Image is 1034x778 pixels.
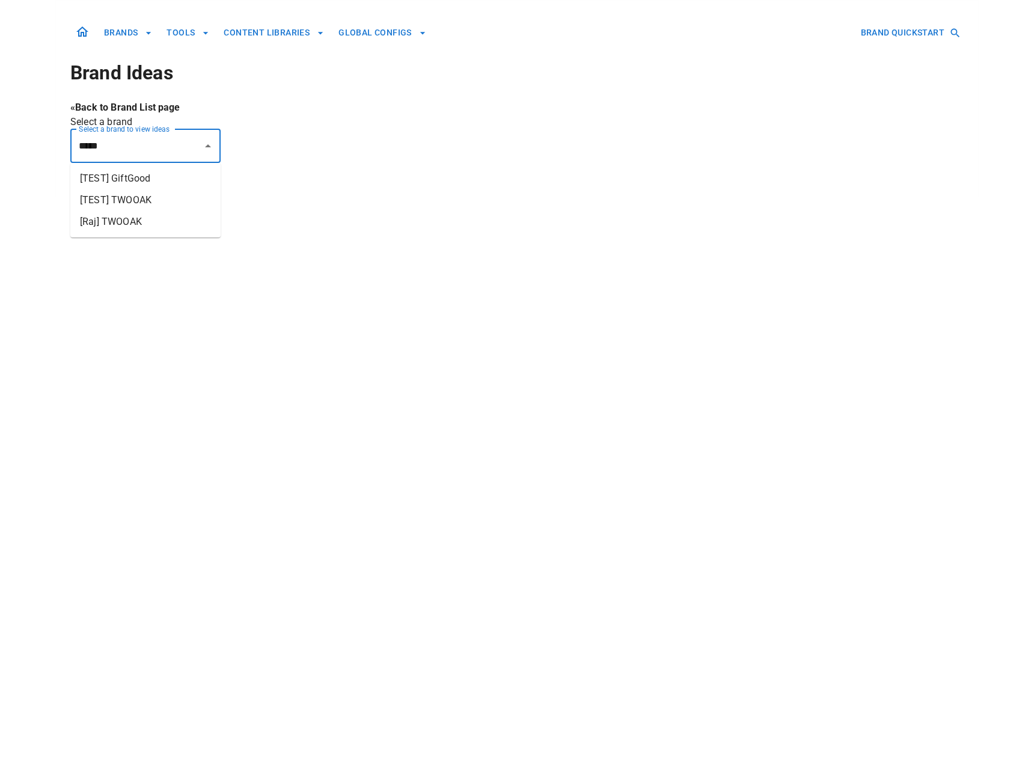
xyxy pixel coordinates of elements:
[70,116,132,127] span: Select a brand
[70,189,221,211] li: [TEST] TWOOAK
[70,58,964,87] h1: Brand Ideas
[219,22,329,44] button: CONTENT LIBRARIES
[70,102,180,113] a: «Back to Brand List page
[162,22,214,44] button: TOOLS
[79,124,170,134] label: Select a brand to view ideas
[200,138,216,155] button: Close
[334,22,431,44] button: GLOBAL CONFIGS
[70,168,221,189] li: [TEST] GiftGood
[70,211,221,233] li: [Raj] TWOOAK
[99,22,157,44] button: BRANDS
[856,22,964,44] button: BRAND QUICKSTART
